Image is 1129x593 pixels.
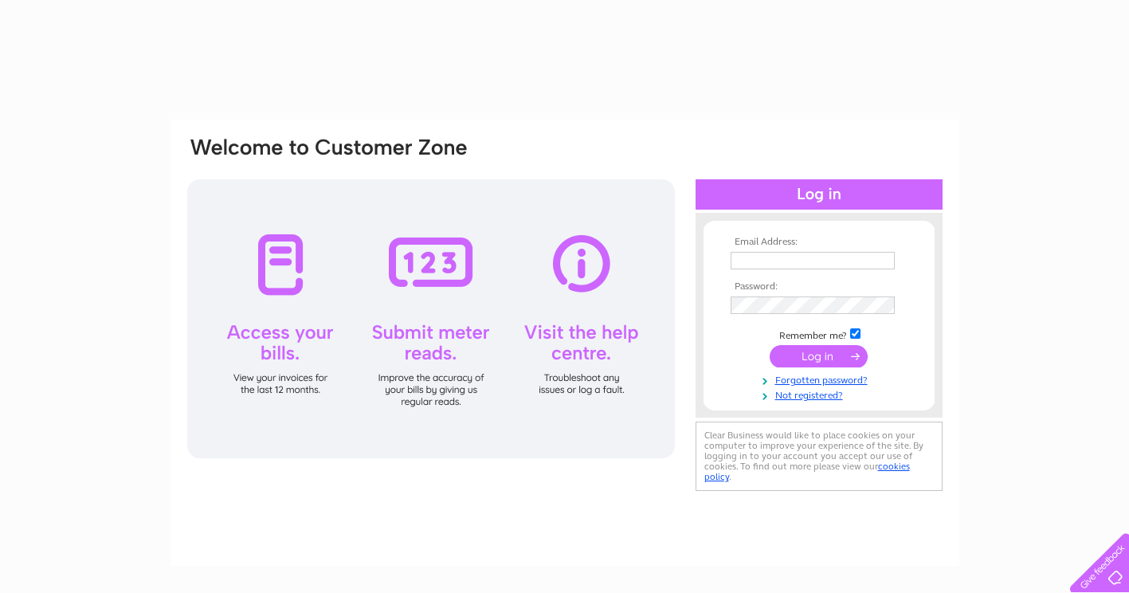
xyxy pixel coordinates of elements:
[704,461,910,482] a: cookies policy
[696,422,943,491] div: Clear Business would like to place cookies on your computer to improve your experience of the sit...
[727,237,911,248] th: Email Address:
[731,387,911,402] a: Not registered?
[731,371,911,387] a: Forgotten password?
[727,326,911,342] td: Remember me?
[727,281,911,293] th: Password:
[770,345,868,367] input: Submit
